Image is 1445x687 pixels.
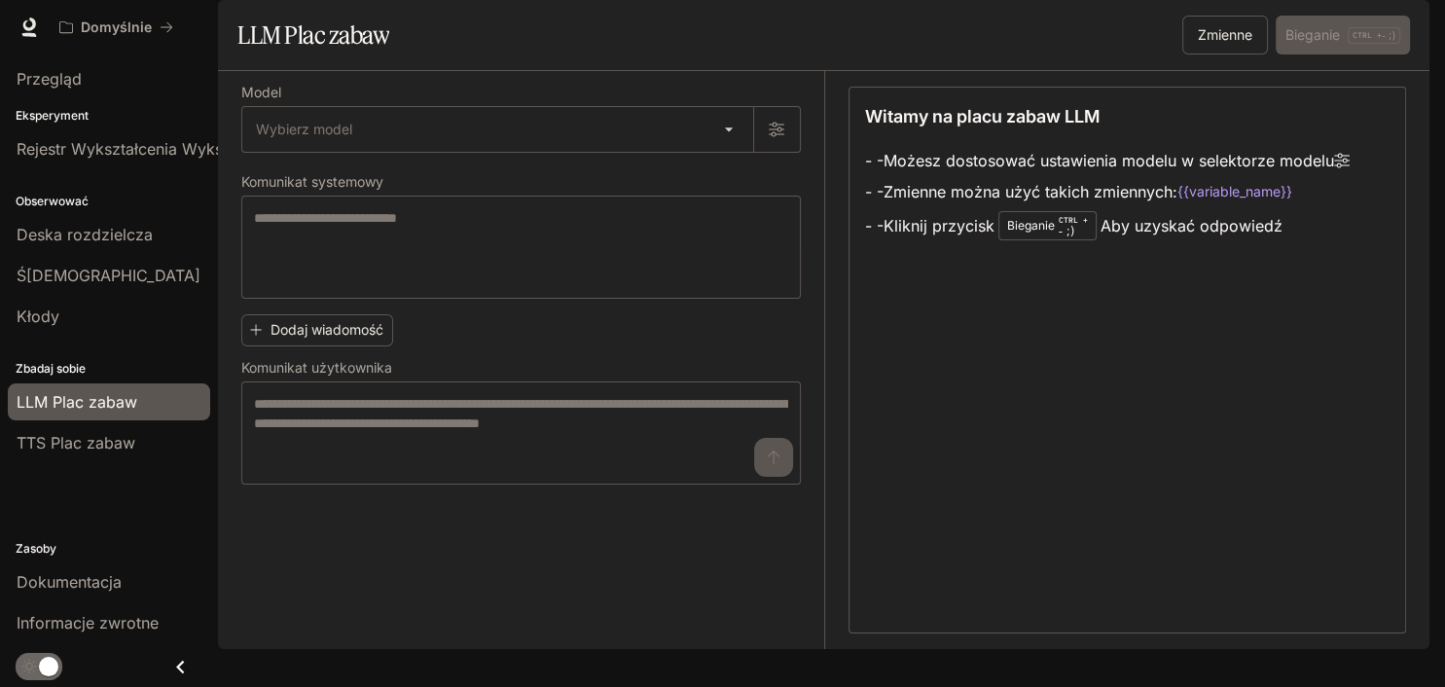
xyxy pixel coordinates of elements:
p: Model [241,86,281,99]
li: - - Zmienne można użyć takich zmiennych: [865,176,1350,207]
p: Domyślnie [81,19,152,36]
div: Wybierz model [242,107,753,152]
code: {{variable_name}} [1177,182,1292,201]
p: - ;) [1059,214,1088,237]
li: - - Kliknij przycisk Aby uzyskać odpowiedź [865,207,1350,244]
button: Zmienne [1182,16,1268,54]
button: Wszystkie obszary robocze [51,8,182,47]
p: CTRL + [1059,214,1088,226]
h1: LLM Plac zabaw [237,16,389,54]
div: Bieganie [998,211,1097,240]
button: Dodaj wiadomość [241,314,393,346]
p: Komunikat użytkownika [241,361,392,375]
span: Wybierz model [256,120,352,139]
p: Komunikat systemowy [241,175,383,189]
p: Witamy na placu zabaw LLM [865,103,1100,129]
li: - - Możesz dostosować ustawienia modelu w selektorze modelu [865,145,1350,176]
